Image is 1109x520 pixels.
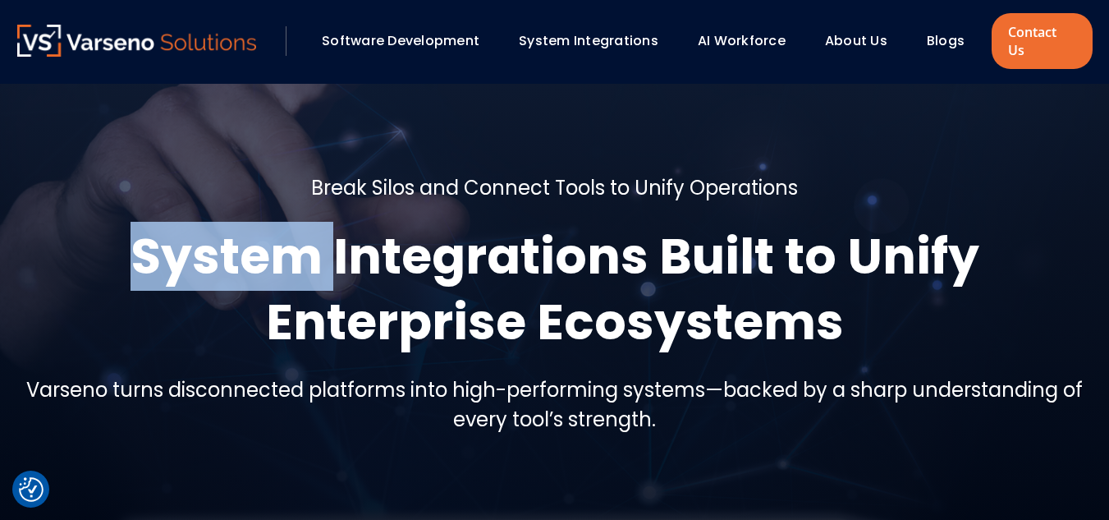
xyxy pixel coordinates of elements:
h5: Varseno turns disconnected platforms into high-performing systems—backed by a sharp understanding... [17,375,1093,435]
h1: System Integrations Built to Unify Enterprise Ecosystems [17,223,1093,355]
a: Contact Us [992,13,1092,69]
a: About Us [825,31,887,50]
div: About Us [817,27,910,55]
a: System Integrations [519,31,658,50]
div: System Integrations [511,27,681,55]
img: Varseno Solutions – Product Engineering & IT Services [17,25,257,57]
div: Software Development [314,27,502,55]
h5: Break Silos and Connect Tools to Unify Operations [311,173,798,203]
a: Blogs [927,31,965,50]
div: AI Workforce [690,27,809,55]
img: Revisit consent button [19,477,44,502]
a: AI Workforce [698,31,786,50]
div: Blogs [919,27,988,55]
a: Software Development [322,31,479,50]
button: Cookie Settings [19,477,44,502]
